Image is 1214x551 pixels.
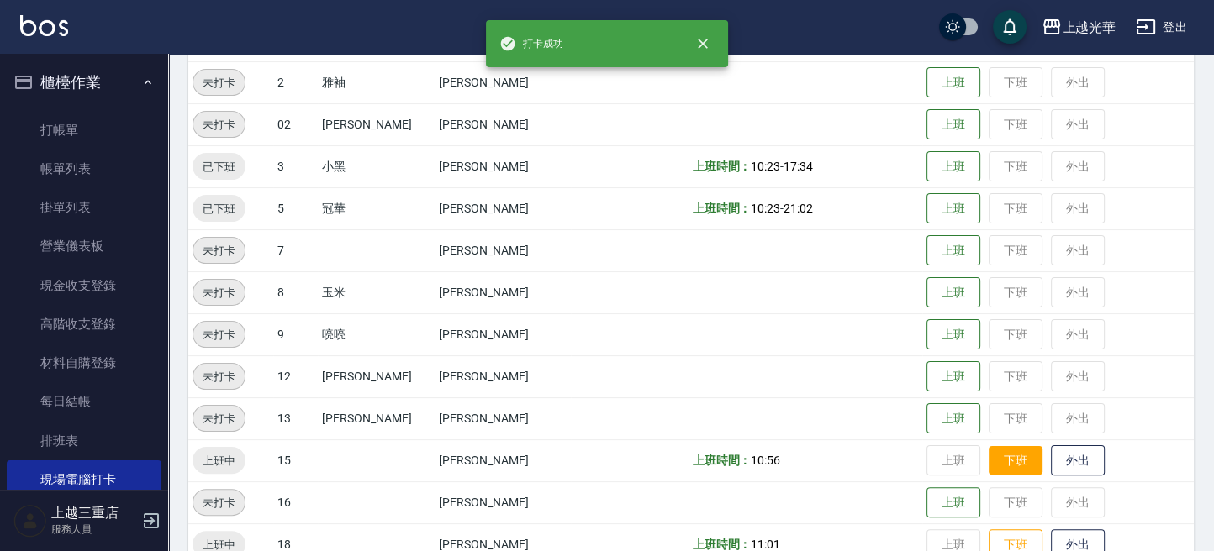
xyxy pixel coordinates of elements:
button: 上班 [926,277,980,308]
td: 7 [273,229,318,271]
span: 上班中 [193,452,245,470]
button: 櫃檯作業 [7,60,161,104]
button: 上班 [926,109,980,140]
span: 21:02 [784,202,813,215]
button: 上班 [926,361,980,392]
span: 17:34 [784,160,813,173]
td: [PERSON_NAME] [435,313,571,355]
a: 掛單列表 [7,188,161,227]
td: 3 [273,145,318,187]
td: 5 [273,187,318,229]
span: 未打卡 [193,74,245,92]
td: 02 [273,103,318,145]
td: 小黑 [318,145,435,187]
td: [PERSON_NAME] [435,103,571,145]
td: - [689,187,922,229]
p: 服務人員 [51,522,137,537]
td: [PERSON_NAME] [435,271,571,313]
a: 排班表 [7,422,161,460]
span: 10:23 [751,160,780,173]
td: [PERSON_NAME] [318,355,435,397]
span: 未打卡 [193,326,245,344]
td: 15 [273,439,318,481]
span: 11:01 [751,538,780,551]
span: 未打卡 [193,410,245,428]
td: [PERSON_NAME] [435,61,571,103]
span: 未打卡 [193,368,245,386]
img: Logo [20,15,68,36]
a: 材料自購登錄 [7,344,161,382]
button: 上班 [926,193,980,224]
td: [PERSON_NAME] [318,397,435,439]
td: 9 [273,313,318,355]
span: 10:56 [751,454,780,467]
a: 打帳單 [7,111,161,150]
button: close [684,25,721,62]
span: 10:23 [751,202,780,215]
td: [PERSON_NAME] [435,145,571,187]
td: 8 [273,271,318,313]
span: 已下班 [193,158,245,176]
td: 冠華 [318,187,435,229]
h5: 上越三重店 [51,505,137,522]
a: 營業儀表板 [7,227,161,265]
a: 帳單列表 [7,150,161,188]
td: 2 [273,61,318,103]
div: 上越光華 [1062,17,1116,38]
b: 上班時間： [693,160,752,173]
td: 13 [273,397,318,439]
td: [PERSON_NAME] [435,481,571,523]
button: 上越光華 [1035,10,1122,45]
td: [PERSON_NAME] [435,187,571,229]
td: 12 [273,355,318,397]
a: 每日結帳 [7,382,161,421]
a: 現場電腦打卡 [7,460,161,499]
button: 上班 [926,235,980,266]
span: 打卡成功 [499,35,563,52]
span: 未打卡 [193,242,245,260]
td: - [689,145,922,187]
td: 喨喨 [318,313,435,355]
td: [PERSON_NAME] [435,439,571,481]
button: 上班 [926,67,980,98]
button: 上班 [926,487,980,518]
td: [PERSON_NAME] [318,103,435,145]
td: 雅袖 [318,61,435,103]
a: 高階收支登錄 [7,305,161,344]
button: 外出 [1051,445,1105,476]
span: 未打卡 [193,116,245,134]
a: 現金收支登錄 [7,266,161,305]
span: 未打卡 [193,284,245,302]
button: 上班 [926,151,980,182]
button: 登出 [1129,12,1194,43]
button: 上班 [926,403,980,434]
span: 已下班 [193,200,245,218]
img: Person [13,504,47,538]
td: [PERSON_NAME] [435,355,571,397]
button: save [993,10,1027,44]
td: [PERSON_NAME] [435,397,571,439]
span: 未打卡 [193,494,245,512]
td: 16 [273,481,318,523]
b: 上班時間： [693,202,752,215]
td: 玉米 [318,271,435,313]
b: 上班時間： [693,538,752,551]
td: [PERSON_NAME] [435,229,571,271]
button: 上班 [926,319,980,350]
button: 下班 [989,446,1042,475]
b: 上班時間： [693,454,752,467]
